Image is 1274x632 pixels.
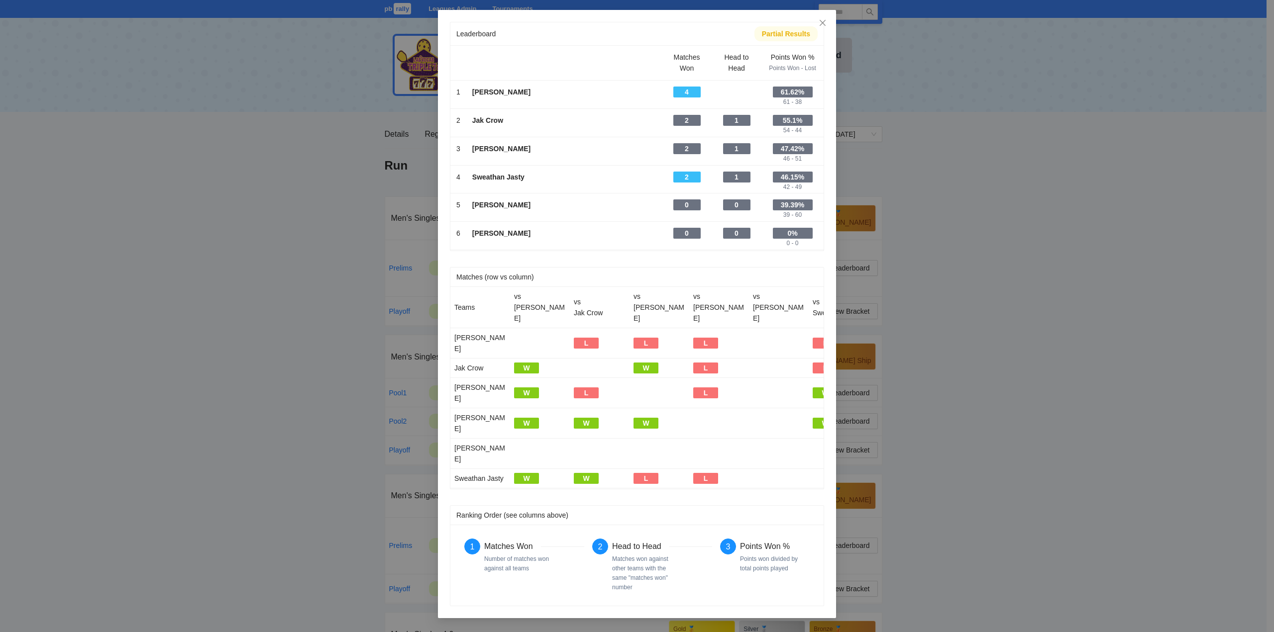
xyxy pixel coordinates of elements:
[574,307,626,318] div: Jak Crow
[456,97,460,107] div: -
[634,338,658,349] div: L
[454,332,506,354] div: [PERSON_NAME]
[693,291,745,302] div: vs
[673,199,701,210] div: 0
[783,154,802,164] div: 46 - 51
[634,418,658,429] div: W
[514,418,539,429] div: W
[718,52,755,74] div: Head to Head
[783,126,802,135] div: 54 - 44
[786,239,798,248] div: 0 - 0
[673,228,701,239] div: 0
[686,97,688,107] div: -
[514,291,566,302] div: vs
[472,182,656,192] div: -
[472,239,656,248] div: -
[456,228,460,239] div: 6
[673,115,701,126] div: 2
[773,172,813,182] div: 46.15%
[454,382,506,404] div: [PERSON_NAME]
[598,542,603,551] span: 2
[693,387,718,398] div: L
[456,172,460,182] div: 4
[454,412,506,434] div: [PERSON_NAME]
[454,473,506,484] div: Sweathan Jasty
[456,210,460,220] div: -
[693,362,718,373] div: L
[773,228,813,239] div: 0%
[574,338,599,349] div: L
[773,87,813,97] div: 61.62%
[813,362,838,373] div: L
[753,291,805,302] div: vs
[673,143,701,154] div: 2
[723,172,750,182] div: 1
[456,154,460,164] div: -
[472,88,531,96] b: [PERSON_NAME]
[668,52,706,74] div: Matches Won
[673,172,701,182] div: 2
[723,228,750,239] div: 0
[813,418,838,429] div: W
[686,239,688,248] div: -
[726,542,731,551] span: 3
[783,182,802,192] div: 42 - 49
[693,338,718,349] div: L
[736,126,738,135] div: -
[472,229,531,237] b: [PERSON_NAME]
[514,473,539,484] div: W
[456,24,754,43] div: Leaderboard
[740,539,790,554] div: Points Won %
[693,302,745,324] div: [PERSON_NAME]
[456,143,460,154] div: 3
[736,239,738,248] div: -
[472,173,525,181] b: Sweathan Jasty
[783,210,802,220] div: 39 - 60
[484,539,541,554] div: Matches Won
[574,473,599,484] div: W
[454,443,506,464] div: [PERSON_NAME]
[740,554,810,573] div: Points won divided by total points played
[456,506,818,525] div: Ranking Order (see columns above)
[472,97,656,107] div: -
[723,143,750,154] div: 1
[514,362,539,373] div: W
[686,210,688,220] div: -
[456,199,460,210] div: 5
[767,52,818,63] div: Points Won %
[456,126,460,135] div: -
[514,387,539,398] div: W
[472,201,531,209] b: [PERSON_NAME]
[634,302,685,324] div: [PERSON_NAME]
[456,268,818,286] div: Matches (row vs column)
[574,387,599,398] div: L
[736,154,738,164] div: -
[514,302,566,324] div: [PERSON_NAME]
[484,554,554,573] div: Number of matches won against all teams
[472,145,531,153] b: [PERSON_NAME]
[819,19,827,27] span: close
[574,418,599,429] div: W
[813,387,838,398] div: W
[723,115,750,126] div: 1
[773,199,813,210] div: 39.39%
[574,296,626,307] div: vs
[686,182,688,192] div: -
[813,296,864,307] div: vs
[767,64,818,73] div: Points Won - Lost
[456,182,460,192] div: -
[470,542,475,551] span: 1
[809,10,836,37] button: Close
[753,302,805,324] div: [PERSON_NAME]
[693,473,718,484] div: L
[634,473,658,484] div: L
[612,554,682,592] div: Matches won against other teams with the same "matches won" number
[472,210,656,220] div: -
[634,291,685,302] div: vs
[762,28,810,39] div: Partial Results
[773,143,813,154] div: 47.42%
[783,97,802,107] div: 61 - 38
[673,87,701,97] div: 4
[813,338,838,349] div: L
[612,539,669,554] div: Head to Head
